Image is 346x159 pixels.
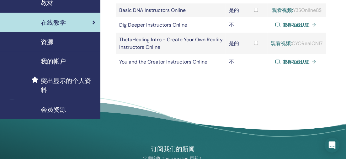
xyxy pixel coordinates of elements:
[41,37,53,47] span: 资源
[226,17,245,33] td: 不
[116,17,226,33] td: Dig Deeper Instructors Online
[283,22,309,28] span: 获得在线认证
[41,18,66,27] span: 在线教学
[325,138,340,153] div: Open Intercom Messenger
[275,57,319,67] a: 获得在线认证
[116,33,226,54] td: ThetaHealing Intro - Create Your Own Reality Instructors Online
[41,76,95,95] span: 突出显示的个人资料
[271,7,323,14] div: Y3SOnl!ne8$
[101,145,246,153] h4: 订阅我们的新闻
[226,54,245,70] td: 不
[226,33,245,54] td: 是的
[275,20,319,30] a: 获得在线认证
[41,105,66,114] span: 会员资源
[226,3,245,17] td: 是的
[116,3,226,17] td: Basic DNA Instructors Online
[271,40,323,47] div: CYORealON17
[271,40,292,47] a: 观看视频:
[283,59,309,65] span: 获得在线认证
[116,54,226,70] td: You and the Creator Instructors Online
[272,7,293,13] a: 观看视频:
[41,57,66,66] span: 我的帐户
